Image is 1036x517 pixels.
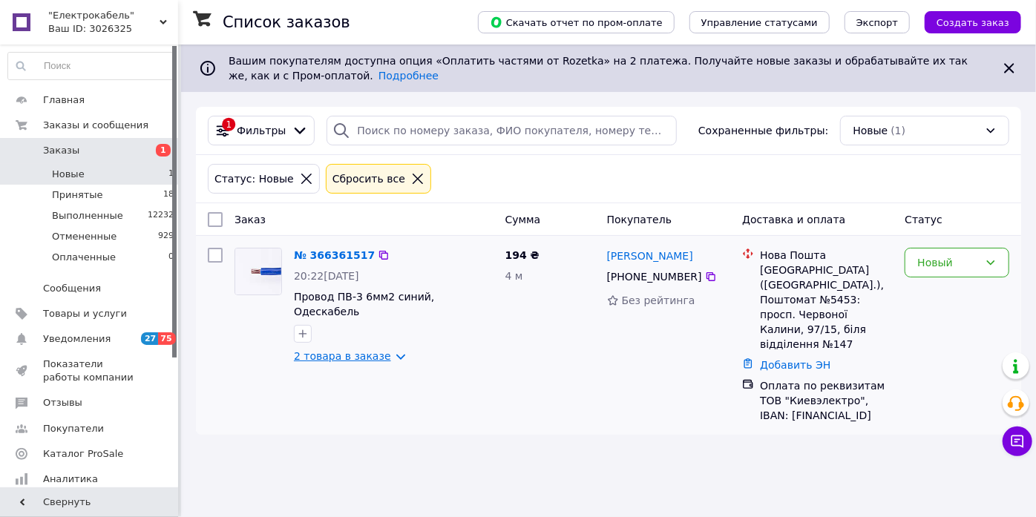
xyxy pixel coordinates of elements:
div: Новый [917,254,979,271]
span: Товары и услуги [43,307,127,320]
a: [PERSON_NAME] [607,248,693,263]
span: Сумма [505,214,541,225]
span: Новые [853,123,888,138]
span: Выполненные [52,209,123,223]
span: 0 [168,251,174,264]
span: 20:22[DATE] [294,270,359,282]
span: 1 [168,168,174,181]
span: Статус [905,214,942,225]
span: Экспорт [856,17,898,28]
div: [PHONE_NUMBER] [604,266,705,287]
span: Заказ [235,214,266,225]
div: Статус: Новые [212,171,297,187]
button: Экспорт [845,11,910,33]
span: Аналитика [43,472,98,486]
span: Заказы [43,144,79,157]
a: Создать заказ [910,16,1021,27]
span: Управление статусами [701,17,818,28]
span: (1) [891,125,905,136]
span: Покупатель [607,214,672,225]
span: Новые [52,168,85,181]
span: 194 ₴ [505,249,540,261]
a: Провод ПВ-3 6мм2 синий, Одескабель [294,291,434,317]
span: Отзывы [43,396,82,409]
span: Доставка и оплата [742,214,845,225]
button: Скачать отчет по пром-оплате [478,11,675,33]
span: Вашим покупателям доступна опция «Оплатить частями от Rozetka» на 2 платежа. Получайте новые зака... [229,55,968,82]
span: Показатели работы компании [43,358,137,384]
a: 2 товара в заказе [294,350,391,362]
span: Отмененные [52,230,117,243]
div: Нова Пошта [760,248,893,263]
span: Главная [43,93,85,107]
div: [GEOGRAPHIC_DATA] ([GEOGRAPHIC_DATA].), Поштомат №5453: просп. Червоної Калини, 97/15, біля відді... [760,263,893,352]
span: 27 [141,332,158,345]
span: Скачать отчет по пром-оплате [490,16,663,29]
span: Покупатели [43,422,104,435]
span: Сохраненные фильтры: [698,123,828,138]
span: Без рейтинга [622,294,695,306]
span: 75 [158,332,175,345]
input: Поиск [8,53,174,79]
span: Создать заказ [937,17,1009,28]
img: Фото товару [235,248,281,294]
span: 18 [163,188,174,202]
span: 12232 [148,209,174,223]
span: Принятые [52,188,103,202]
span: 4 м [505,270,523,282]
span: "Електрокабель" [48,9,160,22]
span: Оплаченные [52,251,116,264]
button: Чат с покупателем [1003,427,1032,456]
span: Уведомления [43,332,111,346]
h1: Список заказов [223,13,350,31]
div: Ваш ID: 3026325 [48,22,178,36]
span: Фильтры [237,123,286,138]
span: 1 [156,144,171,157]
span: Заказы и сообщения [43,119,148,132]
input: Поиск по номеру заказа, ФИО покупателя, номеру телефона, Email, номеру накладной [327,116,676,145]
a: Добавить ЭН [760,359,830,371]
a: № 366361517 [294,249,375,261]
div: Сбросить все [330,171,408,187]
button: Создать заказ [925,11,1021,33]
button: Управление статусами [689,11,830,33]
a: Фото товару [235,248,282,295]
span: 929 [158,230,174,243]
span: Каталог ProSale [43,447,123,461]
span: Сообщения [43,282,101,295]
a: Подробнее [378,70,439,82]
div: Оплата по реквизитам ТОВ "Киевэлектро", IBAN: [FINANCIAL_ID] [760,378,893,423]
